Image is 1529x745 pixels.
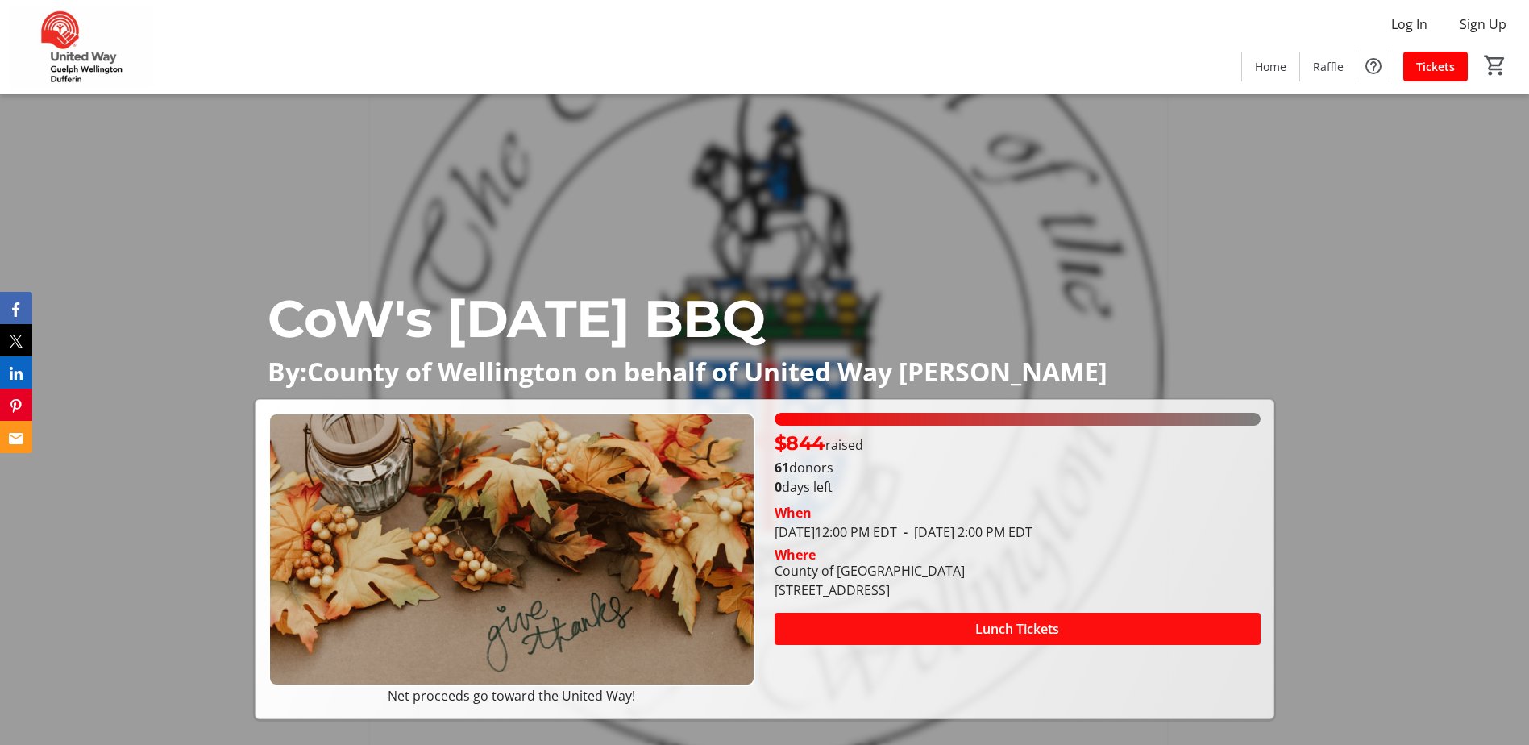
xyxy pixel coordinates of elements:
p: raised [775,429,863,458]
span: [DATE] 2:00 PM EDT [897,523,1032,541]
a: Tickets [1403,52,1468,81]
div: 100% of fundraising goal reached [775,413,1261,426]
button: Help [1357,50,1390,82]
span: $844 [775,431,825,455]
p: By:County of Wellington on behalf of United Way [PERSON_NAME] [268,357,1261,385]
span: [DATE] 12:00 PM EDT [775,523,897,541]
img: Campaign CTA Media Photo [268,413,754,686]
img: United Way Guelph Wellington Dufferin's Logo [10,6,153,87]
button: Log In [1378,11,1440,37]
div: Where [775,548,816,561]
b: 61 [775,459,789,477]
p: donors [775,458,1261,477]
p: CoW's [DATE] BBQ [268,280,1261,357]
a: Raffle [1300,52,1357,81]
span: Raffle [1313,58,1344,75]
span: - [897,523,914,541]
p: Net proceeds go toward the United Way! [268,686,754,705]
button: Cart [1481,51,1510,80]
button: Sign Up [1447,11,1519,37]
p: days left [775,477,1261,497]
div: [STREET_ADDRESS] [775,581,965,600]
span: Sign Up [1460,15,1506,34]
button: Lunch Tickets [775,613,1261,645]
span: Log In [1391,15,1427,34]
span: Tickets [1416,58,1455,75]
a: Home [1242,52,1299,81]
span: Home [1255,58,1286,75]
span: Lunch Tickets [975,619,1059,639]
div: County of [GEOGRAPHIC_DATA] [775,561,965,581]
span: 0 [775,478,782,496]
div: When [775,503,812,522]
